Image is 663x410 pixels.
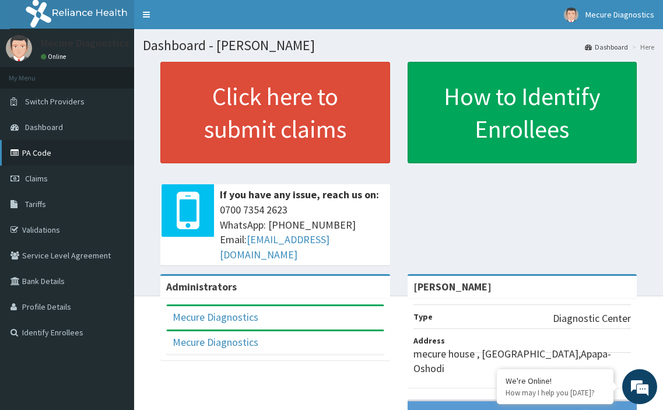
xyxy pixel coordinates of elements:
span: 0700 7354 2623 WhatsApp: [PHONE_NUMBER] Email: [220,202,384,262]
b: Type [413,311,433,322]
h1: Dashboard - [PERSON_NAME] [143,38,654,53]
strong: [PERSON_NAME] [413,280,492,293]
img: User Image [6,35,32,61]
div: We're Online! [506,376,605,386]
b: If you have any issue, reach us on: [220,188,379,201]
p: Mecure Diagnostics [41,38,129,48]
li: Here [629,42,654,52]
p: mecure house , [GEOGRAPHIC_DATA],Apapa-Oshodi [413,346,632,376]
img: User Image [564,8,578,22]
p: Diagnostic Center [553,311,631,326]
b: Administrators [166,280,237,293]
a: Dashboard [585,42,628,52]
a: Mecure Diagnostics [173,310,258,324]
span: Mecure Diagnostics [585,9,654,20]
span: Dashboard [25,122,63,132]
p: How may I help you today? [506,388,605,398]
a: How to Identify Enrollees [408,62,637,163]
b: Address [413,335,445,346]
span: Tariffs [25,199,46,209]
span: Switch Providers [25,96,85,107]
a: Mecure Diagnostics [173,335,258,349]
span: Claims [25,173,48,184]
a: Online [41,52,69,61]
a: Click here to submit claims [160,62,390,163]
a: [EMAIL_ADDRESS][DOMAIN_NAME] [220,233,329,261]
